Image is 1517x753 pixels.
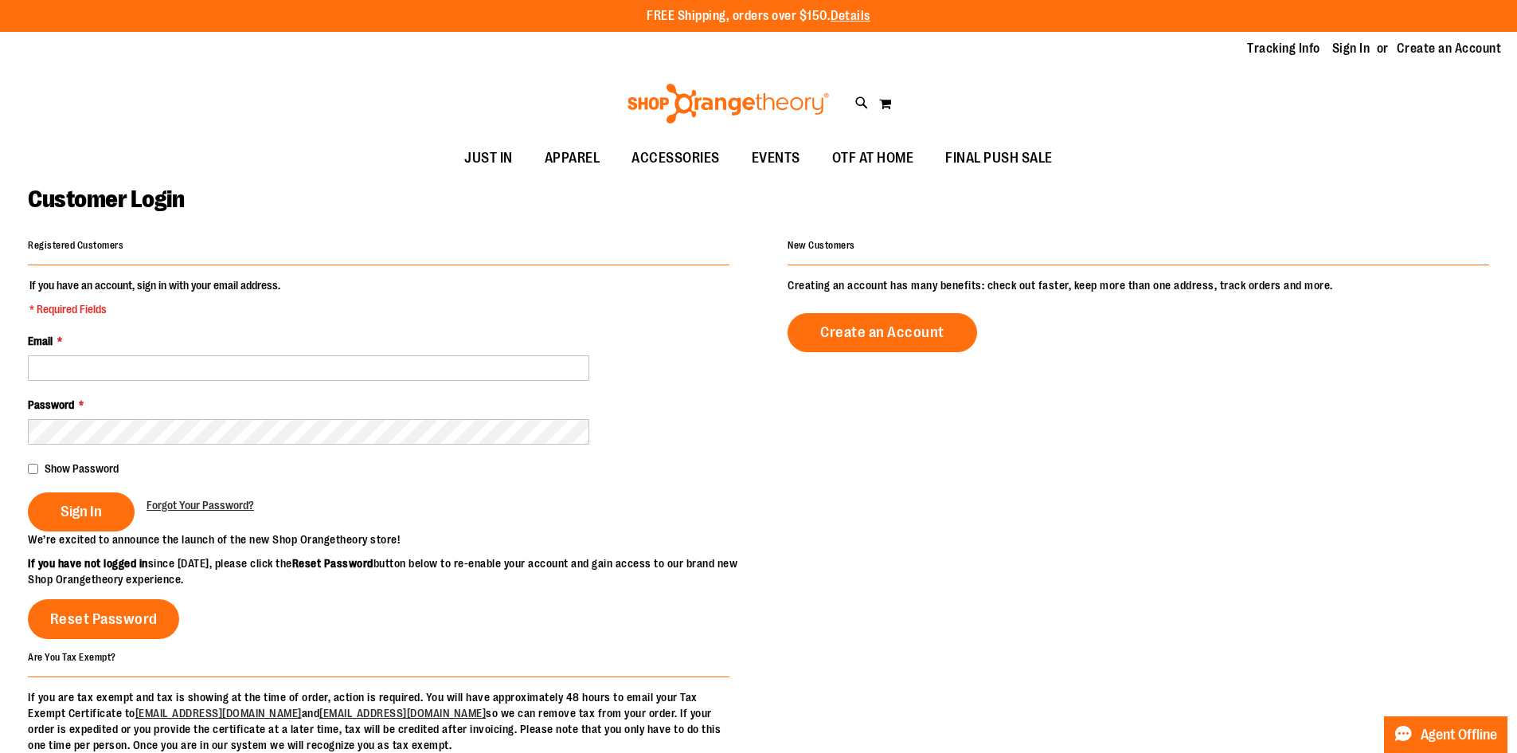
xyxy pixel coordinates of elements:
[1247,40,1320,57] a: Tracking Info
[788,240,855,251] strong: New Customers
[545,140,600,176] span: APPAREL
[788,277,1489,293] p: Creating an account has many benefits: check out faster, keep more than one address, track orders...
[28,651,116,662] strong: Are You Tax Exempt?
[752,140,800,176] span: EVENTS
[45,462,119,475] span: Show Password
[788,313,977,352] a: Create an Account
[631,140,720,176] span: ACCESSORIES
[147,497,254,513] a: Forgot Your Password?
[647,7,870,25] p: FREE Shipping, orders over $150.
[28,599,179,639] a: Reset Password
[28,398,74,411] span: Password
[50,610,158,628] span: Reset Password
[28,186,184,213] span: Customer Login
[1397,40,1502,57] a: Create an Account
[28,277,282,317] legend: If you have an account, sign in with your email address.
[28,240,123,251] strong: Registered Customers
[29,301,280,317] span: * Required Fields
[28,492,135,531] button: Sign In
[820,324,944,341] span: Create an Account
[831,9,870,23] a: Details
[625,84,831,124] img: Shop Orangetheory
[464,140,513,176] span: JUST IN
[147,499,254,512] span: Forgot Your Password?
[292,557,373,570] strong: Reset Password
[28,335,53,347] span: Email
[28,531,759,547] p: We’re excited to announce the launch of the new Shop Orangetheory store!
[1421,728,1497,743] span: Agent Offline
[1384,716,1507,753] button: Agent Offline
[135,707,302,720] a: [EMAIL_ADDRESS][DOMAIN_NAME]
[945,140,1053,176] span: FINAL PUSH SALE
[1332,40,1370,57] a: Sign In
[319,707,486,720] a: [EMAIL_ADDRESS][DOMAIN_NAME]
[28,555,759,587] p: since [DATE], please click the button below to re-enable your account and gain access to our bran...
[28,689,729,753] p: If you are tax exempt and tax is showing at the time of order, action is required. You will have ...
[61,503,102,520] span: Sign In
[832,140,914,176] span: OTF AT HOME
[28,557,148,570] strong: If you have not logged in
